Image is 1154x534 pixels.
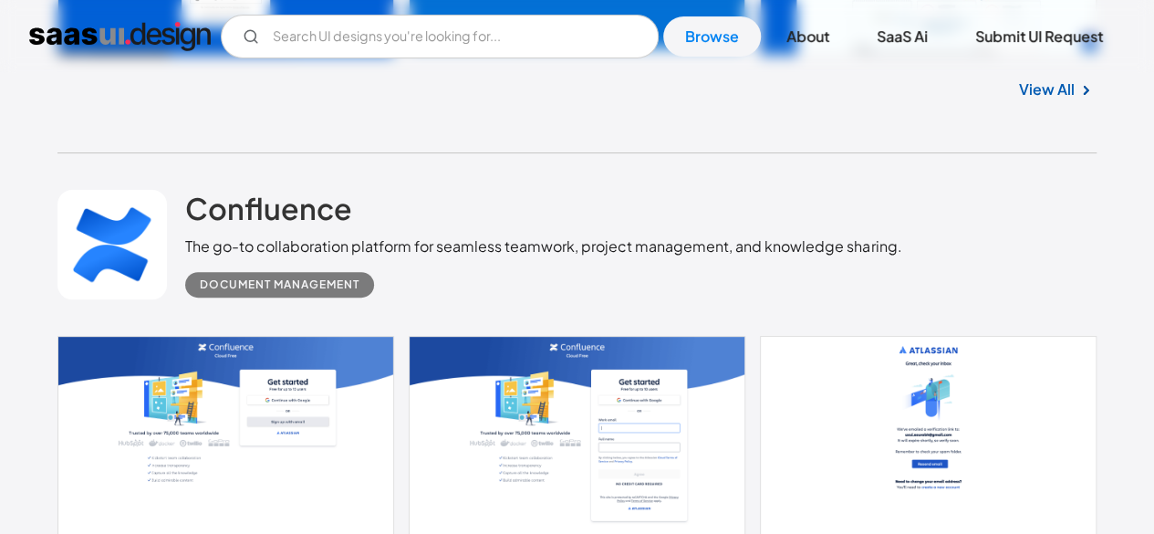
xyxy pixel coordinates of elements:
[200,274,359,296] div: Document Management
[185,190,352,236] a: Confluence
[185,236,901,257] div: The go-to collaboration platform for seamless teamwork, project management, and knowledge sharing.
[764,16,851,57] a: About
[29,22,211,51] a: home
[855,16,950,57] a: SaaS Ai
[663,16,761,57] a: Browse
[221,15,659,58] form: Email Form
[953,16,1125,57] a: Submit UI Request
[221,15,659,58] input: Search UI designs you're looking for...
[185,190,352,226] h2: Confluence
[1019,79,1075,100] a: View All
